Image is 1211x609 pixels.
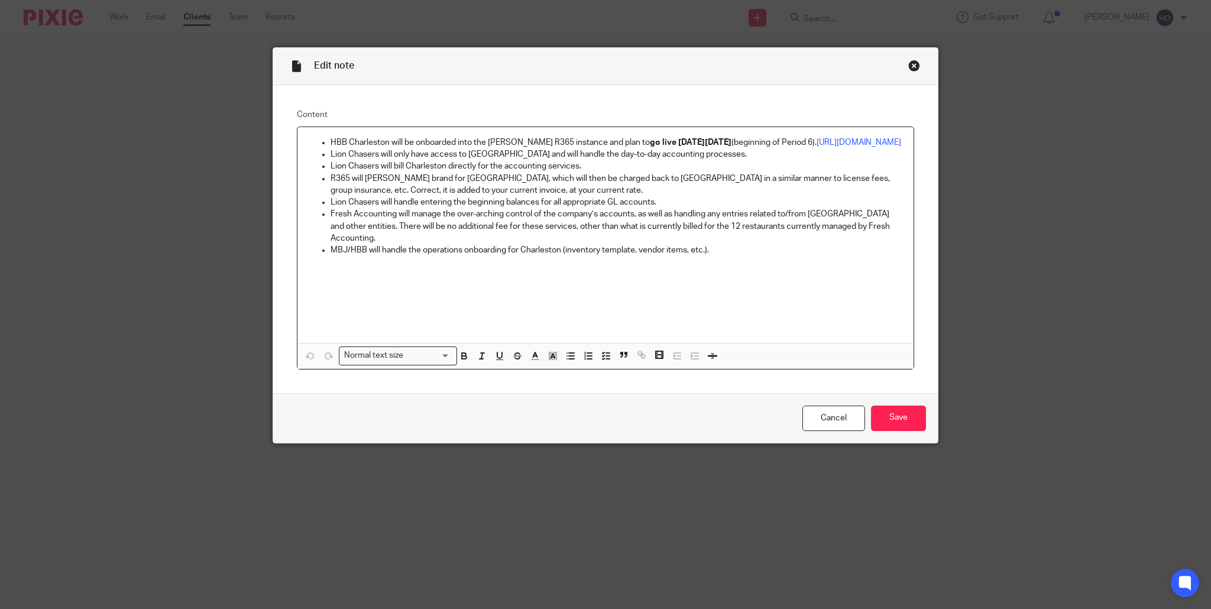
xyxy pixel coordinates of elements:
[871,406,926,431] input: Save
[331,148,904,160] p: Lion Chasers will only have access to [GEOGRAPHIC_DATA] and will handle the day-to-day accounting...
[908,60,920,72] div: Close this dialog window
[331,160,904,172] p: Lion Chasers will bill Charleston directly for the accounting services.
[802,406,865,431] a: Cancel
[314,61,354,70] span: Edit note
[817,138,901,147] a: [URL][DOMAIN_NAME]
[650,138,731,147] strong: go live [DATE][DATE]
[331,196,904,208] p: Lion Chasers will handle entering the beginning balances for all appropriate GL accounts.
[297,109,914,121] label: Content
[331,244,904,256] p: MBJ/HBB will handle the operations onboarding for Charleston (inventory template, vendor items, e...
[331,137,904,148] p: HBB Charleston will be onboarded into the [PERSON_NAME] R365 instance and plan to (beginning of P...
[407,349,450,362] input: Search for option
[331,208,904,244] p: Fresh Accounting will manage the over-arching control of the company’s accounts, as well as handl...
[339,346,457,365] div: Search for option
[342,349,406,362] span: Normal text size
[331,173,904,197] p: R365 will [PERSON_NAME] brand for [GEOGRAPHIC_DATA], which will then be charged back to [GEOGRAPH...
